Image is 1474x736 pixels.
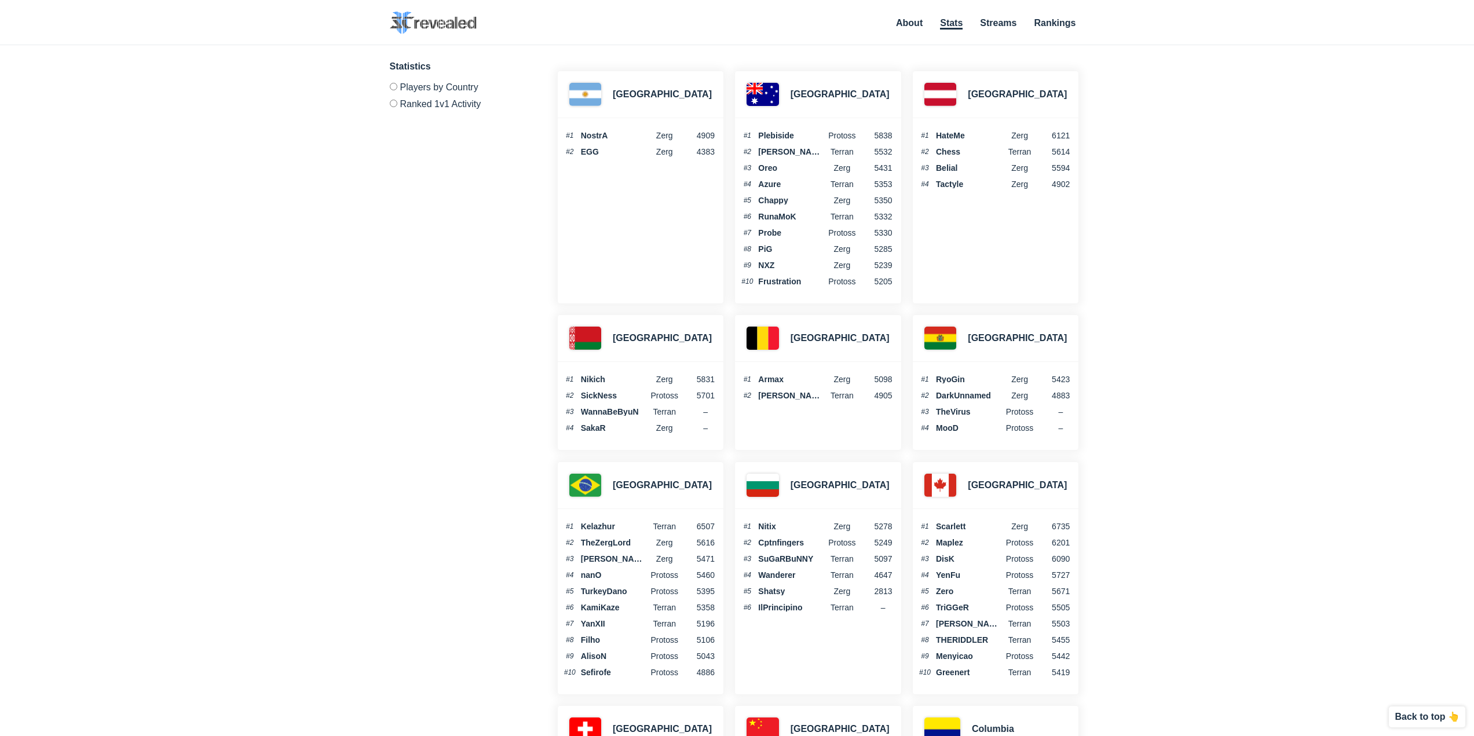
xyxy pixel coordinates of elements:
[741,132,754,139] span: #1
[1395,712,1460,722] p: Back to top 👆
[919,164,931,171] span: #3
[825,180,859,188] span: Terran
[825,131,859,140] span: Protoss
[859,213,893,221] span: 5332
[1003,375,1037,383] span: Zerg
[791,87,890,101] h3: [GEOGRAPHIC_DATA]
[564,653,576,660] span: #9
[581,571,648,579] span: nanO
[1003,408,1037,416] span: Protoss
[919,148,931,155] span: #2
[564,132,576,139] span: #1
[741,164,754,171] span: #3
[648,603,681,611] span: Terran
[648,522,681,530] span: Terran
[758,391,825,400] span: [PERSON_NAME]
[648,571,681,579] span: Protoss
[564,604,576,611] span: #6
[1036,636,1070,644] span: 5455
[1003,603,1037,611] span: Protoss
[1003,636,1037,644] span: Terran
[859,164,893,172] span: 5431
[859,277,893,285] span: 5205
[936,636,1003,644] span: THERIDDLER
[1036,164,1070,172] span: 5594
[758,555,825,563] span: SuGaRBuNNY
[741,229,754,236] span: #7
[1003,131,1037,140] span: Zerg
[936,424,1003,432] span: MooD
[859,131,893,140] span: 5838
[1003,164,1037,172] span: Zerg
[648,555,681,563] span: Zerg
[741,555,754,562] span: #3
[581,131,648,140] span: NostrA
[1036,180,1070,188] span: 4902
[1058,423,1063,433] span: –
[859,196,893,204] span: 5350
[648,539,681,547] span: Zerg
[758,180,825,188] span: Azure
[919,653,931,660] span: #9
[968,331,1067,345] h3: [GEOGRAPHIC_DATA]
[703,407,708,416] span: –
[1003,424,1037,432] span: Protoss
[648,587,681,595] span: protoss
[648,131,681,140] span: Zerg
[564,376,576,383] span: #1
[1036,587,1070,595] span: 5671
[825,164,859,172] span: Zerg
[390,12,477,34] img: SC2 Revealed
[919,539,931,546] span: #2
[564,572,576,578] span: #4
[390,95,529,109] label: Ranked 1v1 Activity
[1036,131,1070,140] span: 6121
[825,229,859,237] span: Protoss
[581,555,648,563] span: [PERSON_NAME]
[919,604,931,611] span: #6
[825,196,859,204] span: Zerg
[741,278,754,285] span: #10
[564,392,576,399] span: #2
[859,375,893,383] span: 5098
[936,391,1003,400] span: DarkUnnamed
[859,148,893,156] span: 5532
[791,478,890,492] h3: [GEOGRAPHIC_DATA]
[390,60,529,74] h3: Statistics
[859,391,893,400] span: 4905
[940,18,963,30] a: Stats
[581,408,648,416] span: WannaBeByuN
[681,391,715,400] span: 5701
[936,180,1003,188] span: Tactyle
[613,478,712,492] h3: [GEOGRAPHIC_DATA]
[859,571,893,579] span: 4647
[564,539,576,546] span: #2
[648,652,681,660] span: Protoss
[825,555,859,563] span: Terran
[825,245,859,253] span: Zerg
[681,555,715,563] span: 5471
[758,213,825,221] span: RunaMoK
[741,588,754,595] span: #5
[968,478,1067,492] h3: [GEOGRAPHIC_DATA]
[1003,180,1037,188] span: Zerg
[1034,18,1076,28] a: Rankings
[825,587,859,595] span: Zerg
[581,539,648,547] span: TheZergLord
[1036,391,1070,400] span: 4883
[564,408,576,415] span: #3
[972,722,1014,736] h3: Columbia
[648,620,681,628] span: Terran
[919,523,931,530] span: #1
[741,213,754,220] span: #6
[390,83,397,90] input: Players by Country
[1003,587,1037,595] span: Terran
[859,229,893,237] span: 5330
[581,148,648,156] span: EGG
[859,261,893,269] span: 5239
[741,197,754,204] span: #5
[741,604,754,611] span: #6
[741,523,754,530] span: #1
[581,522,648,530] span: Kelazhur
[648,668,681,676] span: Protoss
